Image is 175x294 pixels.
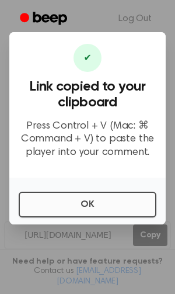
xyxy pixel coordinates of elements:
[19,120,156,160] p: Press Control + V (Mac: ⌘ Command + V) to paste the player into your comment.
[73,44,101,72] div: ✔
[12,8,78,30] a: Beep
[107,5,163,33] a: Log Out
[19,79,156,110] h3: Link copied to your clipboard
[19,192,156,217] button: OK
